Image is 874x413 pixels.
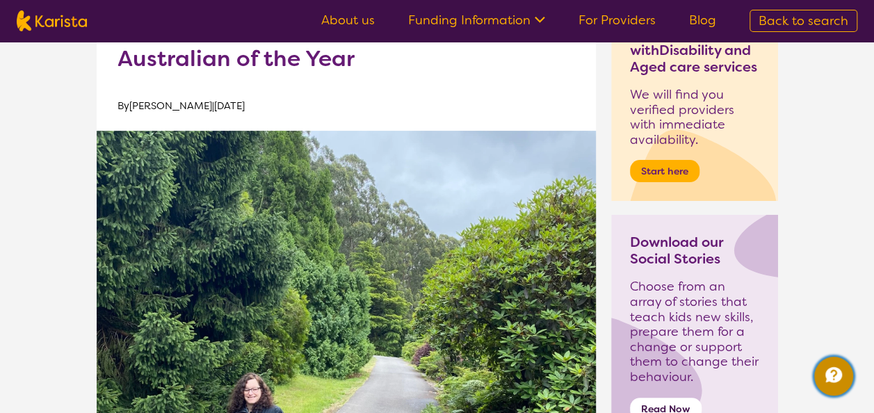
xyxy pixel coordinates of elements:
[689,12,716,29] a: Blog
[750,10,857,32] a: Back to search
[630,280,759,384] p: Choose from an array of stories that teach kids new skills, prepare them for a change or support ...
[118,96,575,117] p: By [PERSON_NAME] | [DATE]
[321,12,375,29] a: About us
[408,12,545,29] a: Funding Information
[630,25,759,75] h3: Connecting you with Disability and Aged care services
[578,12,656,29] a: For Providers
[630,88,759,147] p: We will find you verified providers with immediate availability.
[630,160,699,182] button: Start here
[759,13,848,29] span: Back to search
[814,357,853,396] button: Channel Menu
[630,234,759,267] h3: Download our Social Stories
[17,10,87,31] img: Karista logo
